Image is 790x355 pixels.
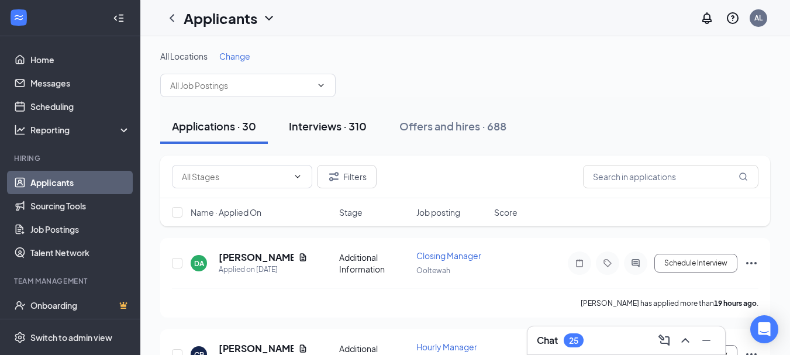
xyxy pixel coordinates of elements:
[699,333,713,347] svg: Minimize
[676,331,695,350] button: ChevronUp
[316,81,326,90] svg: ChevronDown
[219,251,294,264] h5: [PERSON_NAME]
[339,251,410,275] div: Additional Information
[739,172,748,181] svg: MagnifyingGlass
[754,13,763,23] div: AL
[697,331,716,350] button: Minimize
[160,51,208,61] span: All Locations
[30,294,130,317] a: OnboardingCrown
[30,194,130,218] a: Sourcing Tools
[14,276,128,286] div: Team Management
[744,256,758,270] svg: Ellipses
[14,332,26,343] svg: Settings
[416,206,460,218] span: Job posting
[262,11,276,25] svg: ChevronDown
[30,124,131,136] div: Reporting
[714,299,757,308] b: 19 hours ago
[219,342,294,355] h5: [PERSON_NAME]
[194,259,204,268] div: DA
[537,334,558,347] h3: Chat
[654,254,737,273] button: Schedule Interview
[172,119,256,133] div: Applications · 30
[191,206,261,218] span: Name · Applied On
[14,153,128,163] div: Hiring
[30,332,112,343] div: Switch to admin view
[30,48,130,71] a: Home
[416,342,477,352] span: Hourly Manager
[700,11,714,25] svg: Notifications
[416,250,481,261] span: Closing Manager
[581,298,758,308] p: [PERSON_NAME] has applied more than .
[30,317,130,340] a: TeamCrown
[750,315,778,343] div: Open Intercom Messenger
[219,264,308,275] div: Applied on [DATE]
[165,11,179,25] svg: ChevronLeft
[14,124,26,136] svg: Analysis
[601,259,615,268] svg: Tag
[30,95,130,118] a: Scheduling
[678,333,692,347] svg: ChevronUp
[317,165,377,188] button: Filter Filters
[327,170,341,184] svg: Filter
[726,11,740,25] svg: QuestionInfo
[572,259,587,268] svg: Note
[416,266,450,275] span: Ooltewah
[298,253,308,262] svg: Document
[657,333,671,347] svg: ComposeMessage
[293,172,302,181] svg: ChevronDown
[494,206,518,218] span: Score
[629,259,643,268] svg: ActiveChat
[30,241,130,264] a: Talent Network
[569,336,578,346] div: 25
[339,206,363,218] span: Stage
[13,12,25,23] svg: WorkstreamLogo
[182,170,288,183] input: All Stages
[219,51,250,61] span: Change
[289,119,367,133] div: Interviews · 310
[583,165,758,188] input: Search in applications
[113,12,125,24] svg: Collapse
[30,171,130,194] a: Applicants
[298,344,308,353] svg: Document
[170,79,312,92] input: All Job Postings
[30,71,130,95] a: Messages
[30,218,130,241] a: Job Postings
[184,8,257,28] h1: Applicants
[655,331,674,350] button: ComposeMessage
[399,119,506,133] div: Offers and hires · 688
